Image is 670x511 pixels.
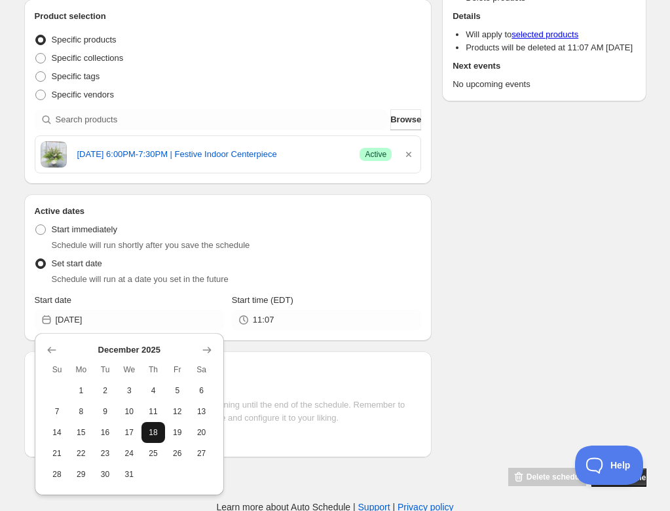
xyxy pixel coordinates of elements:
span: 20 [195,427,208,438]
button: Saturday December 20 2025 [189,422,214,443]
span: Start time (EDT) [232,295,293,305]
span: 2 [98,385,112,396]
button: Sunday December 28 2025 [45,464,69,485]
th: Saturday [189,359,214,380]
span: 8 [74,406,88,417]
button: Tuesday December 16 2025 [93,422,117,443]
span: Specific vendors [52,90,114,99]
span: 31 [122,469,136,480]
button: Thursday December 25 2025 [141,443,166,464]
span: 19 [170,427,184,438]
a: [DATE] 6:00PM-7:30PM | Festive Indoor Centerpiece [77,148,350,161]
span: 11 [147,406,160,417]
span: 26 [170,448,184,459]
button: Tuesday December 9 2025 [93,401,117,422]
span: Th [147,364,160,375]
input: Search products [56,109,388,130]
th: Wednesday [117,359,141,380]
span: 29 [74,469,88,480]
span: 22 [74,448,88,459]
h2: Details [453,10,635,23]
span: 4 [147,385,160,396]
h2: Next events [453,60,635,73]
th: Sunday [45,359,69,380]
span: 9 [98,406,112,417]
a: selected products [512,29,578,39]
button: Wednesday December 17 2025 [117,422,141,443]
span: 27 [195,448,208,459]
span: 16 [98,427,112,438]
span: Start date [35,295,71,305]
button: Save schedule [591,468,646,487]
button: Wednesday December 3 2025 [117,380,141,401]
span: Save schedule [591,472,646,483]
span: 14 [50,427,64,438]
span: 12 [170,406,184,417]
span: 7 [50,406,64,417]
h2: Active dates [35,205,422,218]
th: Thursday [141,359,166,380]
button: Thursday December 11 2025 [141,401,166,422]
button: Monday December 22 2025 [69,443,93,464]
th: Tuesday [93,359,117,380]
span: Fr [170,364,184,375]
span: 21 [50,448,64,459]
span: 28 [50,469,64,480]
span: Sa [195,364,208,375]
li: Products will be deleted at 11:07 AM [DATE] [466,41,635,54]
iframe: Toggle Customer Support [575,446,644,485]
button: Sunday December 14 2025 [45,422,69,443]
li: Will apply to [466,28,635,41]
button: Monday December 29 2025 [69,464,93,485]
span: Mo [74,364,88,375]
th: Friday [165,359,189,380]
span: 3 [122,385,136,396]
span: 25 [147,448,160,459]
span: 17 [122,427,136,438]
button: Friday December 19 2025 [165,422,189,443]
button: Tuesday December 23 2025 [93,443,117,464]
button: Thursday December 4 2025 [141,380,166,401]
span: Specific products [52,35,117,44]
button: Friday December 12 2025 [165,401,189,422]
span: 23 [98,448,112,459]
span: 5 [170,385,184,396]
button: Sunday December 7 2025 [45,401,69,422]
button: Wednesday December 10 2025 [117,401,141,422]
p: No upcoming events [453,78,635,91]
button: Monday December 8 2025 [69,401,93,422]
span: Specific collections [52,53,124,63]
span: 15 [74,427,88,438]
button: Wednesday December 31 2025 [117,464,141,485]
span: Active [365,149,386,160]
span: Su [50,364,64,375]
p: The countdown timer will show the time remaining until the end of the schedule. Remember to add t... [52,398,422,425]
button: Friday December 5 2025 [165,380,189,401]
button: Saturday December 13 2025 [189,401,214,422]
button: Monday December 15 2025 [69,422,93,443]
button: Thursday December 18 2025 [141,422,166,443]
button: Friday December 26 2025 [165,443,189,464]
span: Schedule will run shortly after you save the schedule [52,240,250,250]
button: Browse [390,109,421,130]
button: Saturday December 27 2025 [189,443,214,464]
span: 13 [195,406,208,417]
span: Tu [98,364,112,375]
h2: Countdown timer [35,362,422,375]
button: Saturday December 6 2025 [189,380,214,401]
span: 30 [98,469,112,480]
span: We [122,364,136,375]
span: Schedule will run at a date you set in the future [52,274,229,284]
span: Start immediately [52,224,117,234]
span: Browse [390,113,421,126]
button: Sunday December 21 2025 [45,443,69,464]
span: 1 [74,385,88,396]
button: Tuesday December 2 2025 [93,380,117,401]
h2: Product selection [35,10,422,23]
button: Wednesday December 24 2025 [117,443,141,464]
span: 18 [147,427,160,438]
button: Show previous month, November 2025 [43,341,61,359]
button: Tuesday December 30 2025 [93,464,117,485]
span: Specific tags [52,71,100,81]
span: 10 [122,406,136,417]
